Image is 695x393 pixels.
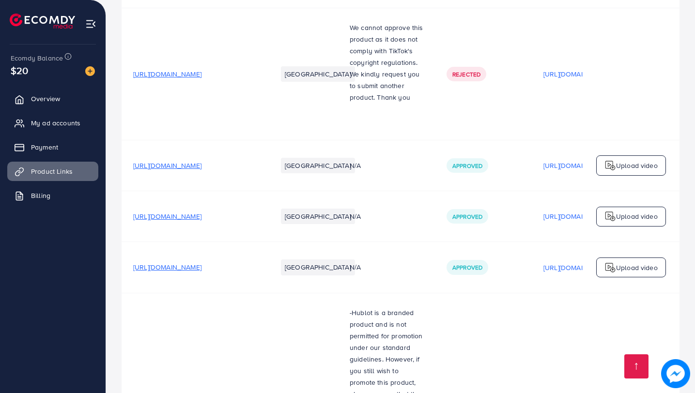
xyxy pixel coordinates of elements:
span: N/A [350,212,361,221]
span: We cannot approve this product as it does not comply with TikTok's copyright regulations. We kind... [350,23,423,102]
li: [GEOGRAPHIC_DATA] [281,259,355,275]
img: image [661,359,690,388]
li: [GEOGRAPHIC_DATA] [281,66,355,82]
span: Product Links [31,166,73,176]
span: Approved [452,162,482,170]
a: Overview [7,89,98,108]
img: image [85,66,95,76]
a: Payment [7,137,98,157]
p: [URL][DOMAIN_NAME] [543,262,612,273]
span: Overview [31,94,60,104]
p: Upload video [616,262,658,273]
span: Billing [31,191,50,200]
span: N/A [350,161,361,170]
img: menu [85,18,96,30]
li: [GEOGRAPHIC_DATA] [281,158,355,173]
img: logo [604,211,616,222]
img: logo [10,14,75,29]
span: N/A [350,262,361,272]
span: Ecomdy Balance [11,53,63,63]
span: [URL][DOMAIN_NAME] [133,161,201,170]
p: Upload video [616,211,658,222]
span: Rejected [452,70,480,78]
p: [URL][DOMAIN_NAME] [543,211,612,222]
span: Payment [31,142,58,152]
span: $20 [11,63,28,77]
li: [GEOGRAPHIC_DATA] [281,209,355,224]
img: logo [604,262,616,273]
p: [URL][DOMAIN_NAME] [543,160,612,171]
img: logo [604,160,616,171]
span: [URL][DOMAIN_NAME] [133,262,201,272]
span: [URL][DOMAIN_NAME] [133,69,201,79]
span: My ad accounts [31,118,80,128]
a: Billing [7,186,98,205]
a: My ad accounts [7,113,98,133]
p: Upload video [616,160,658,171]
span: Approved [452,263,482,272]
span: Approved [452,212,482,221]
p: [URL][DOMAIN_NAME] [543,68,612,80]
a: Product Links [7,162,98,181]
span: [URL][DOMAIN_NAME] [133,212,201,221]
